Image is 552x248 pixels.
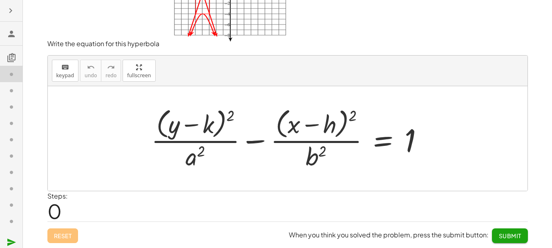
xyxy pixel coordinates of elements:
i: Task not started. [7,86,16,96]
i: Task not started. [7,118,16,128]
span: redo [105,73,116,78]
span: fullscreen [127,73,151,78]
span: undo [85,73,97,78]
i: Task not started. [7,217,16,226]
button: Submit [492,228,527,243]
button: keyboardkeypad [52,60,79,82]
i: Task not started. [7,102,16,112]
span: 0 [47,199,62,223]
i: Task not started. [7,168,16,177]
span: When you think you solved the problem, press the submit button: [289,230,489,239]
i: redo [107,63,115,72]
button: redoredo [101,60,121,82]
i: Task not started. [7,151,16,161]
span: Submit [498,232,521,239]
i: Task not started. [7,184,16,194]
i: Task not started. [7,135,16,145]
i: undo [87,63,95,72]
i: Task not started. [7,69,16,79]
label: Steps: [47,192,68,200]
i: Task not started. [7,200,16,210]
button: fullscreen [123,60,155,82]
i: Isabella Sanchez [7,29,16,39]
button: undoundo [80,60,101,82]
i: keyboard [61,63,69,72]
span: keypad [56,73,74,78]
